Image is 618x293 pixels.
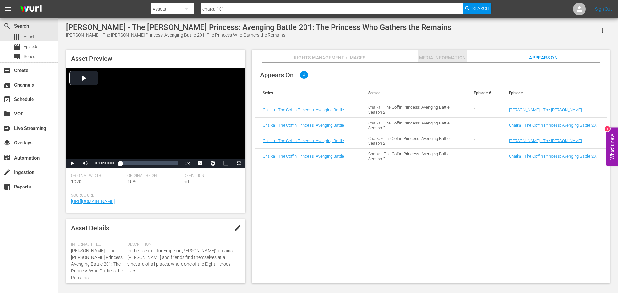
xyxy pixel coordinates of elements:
[255,84,360,102] th: Series
[360,84,466,102] th: Season
[3,183,11,191] span: Reports
[24,53,35,60] span: Series
[71,55,112,62] span: Asset Preview
[260,71,294,79] span: Appears On
[71,193,237,198] span: Source Url
[71,248,124,280] span: [PERSON_NAME] - The [PERSON_NAME] Princess: Avenging Battle 201: The Princess Who Gathers the Rem...
[127,179,138,184] span: 1080
[3,154,11,162] span: Automation
[360,133,466,149] td: Chaika - The Coffin Princess: Avenging Battle Season 2
[466,102,501,118] td: 1
[234,224,241,232] span: edit
[300,71,308,79] span: 4
[263,154,344,159] a: Chaika - The Coffin Princess: Avenging Battle
[181,159,194,168] button: Playback Rate
[606,127,618,166] button: Open Feedback Widget
[466,133,501,149] td: 1
[263,123,344,128] a: Chaika - The Coffin Princess: Avenging Battle
[4,5,12,13] span: menu
[71,173,124,179] span: Original Width
[13,33,21,41] span: Asset
[509,154,599,183] a: Chaika - The Coffin Princess: Avenging Battle 201: The Princess Who Gathers the Remains ((24 ROKU...
[605,126,610,131] div: 1
[24,43,38,50] span: Episode
[360,118,466,133] td: Chaika - The Coffin Princess: Avenging Battle Season 2
[79,159,92,168] button: Mute
[3,110,11,118] span: VOD
[220,159,232,168] button: Picture-in-Picture
[3,124,11,132] span: Live Streaming
[509,138,598,153] a: [PERSON_NAME] - The [PERSON_NAME] Princess: Avenging Battle 201: The Princess Who Gathers the Rem...
[472,3,489,14] span: Search
[509,107,598,122] a: [PERSON_NAME] - The [PERSON_NAME] Princess: Avenging Battle 201: The Princess Who Gathers the Rem...
[501,84,607,102] th: Episode
[519,54,567,62] span: Appears On
[3,67,11,74] span: Create
[595,6,612,12] a: Sign Out
[15,2,46,17] img: ans4CAIJ8jUAAAAAAAAAAAAAAAAAAAAAAAAgQb4GAAAAAAAAAAAAAAAAAAAAAAAAJMjXAAAAAAAAAAAAAAAAAAAAAAAAgAT5G...
[3,139,11,147] span: Overlays
[509,123,599,152] a: Chaika - The Coffin Princess: Avenging Battle 201: The Princess Who Gathers the Remains ([PERSON_...
[294,54,365,62] span: Rights Management / Images
[263,138,344,143] a: Chaika - The Coffin Princess: Avenging Battle
[418,54,467,62] span: Media Information
[71,179,81,184] span: 1920
[230,220,245,236] button: edit
[466,118,501,133] td: 1
[207,159,220,168] button: Jump To Time
[13,43,21,51] span: Episode
[71,224,109,232] span: Asset Details
[3,22,11,30] span: Search
[466,84,501,102] th: Episode #
[466,149,501,164] td: 1
[13,53,21,60] span: Series
[120,161,177,165] div: Progress Bar
[66,68,245,168] div: Video Player
[95,161,114,165] span: 00:00:00.000
[463,3,491,14] button: Search
[3,81,11,89] span: Channels
[66,23,451,32] div: [PERSON_NAME] - The [PERSON_NAME] Princess: Avenging Battle 201: The Princess Who Gathers the Rem...
[360,149,466,164] td: Chaika - The Coffin Princess: Avenging Battle Season 2
[71,242,124,247] span: Internal Title:
[71,199,115,204] a: [URL][DOMAIN_NAME]
[184,173,237,179] span: Definition
[3,96,11,103] span: Schedule
[66,159,79,168] button: Play
[127,242,237,247] span: Description:
[66,32,451,39] div: [PERSON_NAME] - The [PERSON_NAME] Princess: Avenging Battle 201: The Princess Who Gathers the Rem...
[24,34,34,40] span: Asset
[3,169,11,176] span: Ingestion
[127,173,181,179] span: Original Height
[127,247,237,274] span: In their search for Emperor [PERSON_NAME]' remains, [PERSON_NAME] and friends find themselves at ...
[184,179,189,184] span: hd
[360,102,466,118] td: Chaika - The Coffin Princess: Avenging Battle Season 2
[263,107,344,112] a: Chaika - The Coffin Princess: Avenging Battle
[232,159,245,168] button: Fullscreen
[194,159,207,168] button: Captions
